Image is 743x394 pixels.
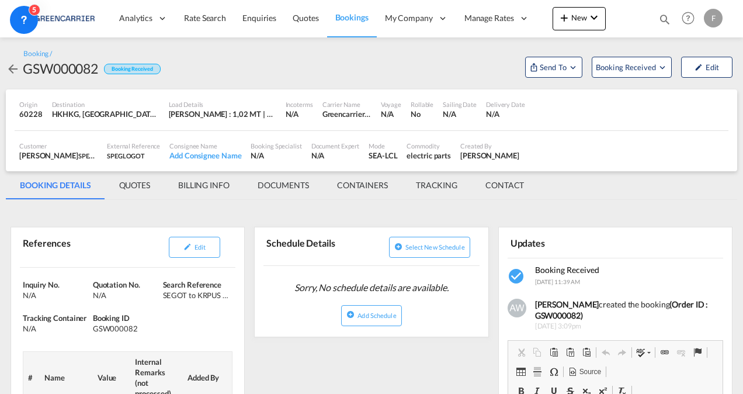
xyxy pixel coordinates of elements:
[407,141,451,150] div: Commodity
[565,364,605,379] a: Source
[6,62,20,76] md-icon: icon-arrow-left
[369,150,397,161] div: SEA-LCL
[557,11,571,25] md-icon: icon-plus 400-fg
[402,171,471,199] md-tab-item: TRACKING
[107,141,160,150] div: External Reference
[23,313,86,323] span: Tracking Container
[678,8,704,29] div: Help
[553,7,606,30] button: icon-plus 400-fgNewicon-chevron-down
[443,100,477,109] div: Sailing Date
[535,322,724,331] span: [DATE] 3:09pm
[546,364,562,379] a: Insert Special Character
[322,100,371,109] div: Carrier Name
[311,150,360,161] div: N/A
[346,310,355,319] md-icon: icon-plus-circle
[562,345,578,360] a: Paste as plain text (Ctrl+Shift+V)
[381,100,401,109] div: Voyage
[19,141,98,150] div: Customer
[633,345,654,360] a: Spell Check As You Type
[18,5,96,32] img: 609dfd708afe11efa14177256b0082fb.png
[411,109,433,119] div: No
[578,345,595,360] a: Paste from Word
[535,299,599,309] b: [PERSON_NAME]
[93,313,130,323] span: Booking ID
[93,323,160,334] div: GSW000082
[557,13,601,22] span: New
[704,9,723,27] div: F
[169,150,241,161] div: Add Consignee Name
[169,237,220,258] button: icon-pencilEdit
[169,100,276,109] div: Load Details
[443,109,477,119] div: N/A
[20,232,126,262] div: References
[486,100,525,109] div: Delivery Date
[119,12,152,24] span: Analytics
[535,278,581,285] span: [DATE] 11:39 AM
[529,364,546,379] a: Insert Horizontal Line
[508,232,613,253] div: Updates
[369,141,397,150] div: Mode
[587,11,601,25] md-icon: icon-chevron-down
[251,141,301,150] div: Booking Specialist
[539,61,568,73] span: Send To
[52,109,159,119] div: HKHKG, Hong Kong, Hong Kong, Greater China & Far East Asia, Asia Pacific
[385,12,433,24] span: My Company
[6,171,538,199] md-pagination-wrapper: Use the left and right arrow keys to navigate between tabs
[681,57,732,78] button: icon-pencilEdit
[405,243,465,251] span: Select new schedule
[508,267,526,286] md-icon: icon-checkbox-marked-circle
[596,61,657,73] span: Booking Received
[311,141,360,150] div: Document Expert
[689,345,706,360] a: Anchor
[460,141,519,150] div: Created By
[381,109,401,119] div: N/A
[52,100,159,109] div: Destination
[184,13,226,23] span: Rate Search
[169,141,241,150] div: Consignee Name
[23,290,90,300] div: N/A
[19,109,43,119] div: 60228
[163,290,230,300] div: SEGOT to KRPUS / 21 Jan 2025
[322,109,371,119] div: Greencarrier Consolidator
[407,150,451,161] div: electric parts
[546,345,562,360] a: Paste (Ctrl+V)
[93,280,140,289] span: Quotation No.
[23,323,90,334] div: N/A
[389,237,470,258] button: icon-plus-circleSelect new schedule
[169,109,276,119] div: [PERSON_NAME] : 1,02 MT | Volumetric Wt : 5,84 CBM | Chargeable Wt : 5,84 W/M
[263,232,369,261] div: Schedule Details
[535,265,599,275] span: Booking Received
[464,12,514,24] span: Manage Rates
[23,49,52,59] div: Booking /
[614,345,630,360] a: Redo (Ctrl+Y)
[19,100,43,109] div: Origin
[529,345,546,360] a: Copy (Ctrl+C)
[335,12,369,22] span: Bookings
[341,305,401,326] button: icon-plus-circleAdd Schedule
[357,312,396,319] span: Add Schedule
[293,13,318,23] span: Quotes
[471,171,538,199] md-tab-item: CONTACT
[657,345,673,360] a: Link (Ctrl+K)
[164,171,244,199] md-tab-item: BILLING INFO
[78,151,178,160] span: SPEDMAN GLOBAL LOGISTICS AB
[598,345,614,360] a: Undo (Ctrl+Z)
[290,277,453,299] span: Sorry, No schedule details are available.
[460,150,519,161] div: Alf Wassberg
[19,150,98,161] div: [PERSON_NAME]
[678,8,698,28] span: Help
[163,280,221,289] span: Search Reference
[658,13,671,26] md-icon: icon-magnify
[195,243,206,251] span: Edit
[525,57,582,78] button: Open demo menu
[695,63,703,71] md-icon: icon-pencil
[486,109,525,119] div: N/A
[323,171,402,199] md-tab-item: CONTAINERS
[513,364,529,379] a: Table
[394,243,402,251] md-icon: icon-plus-circle
[578,367,601,377] span: Source
[411,100,433,109] div: Rollable
[6,59,23,78] div: icon-arrow-left
[286,109,299,119] div: N/A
